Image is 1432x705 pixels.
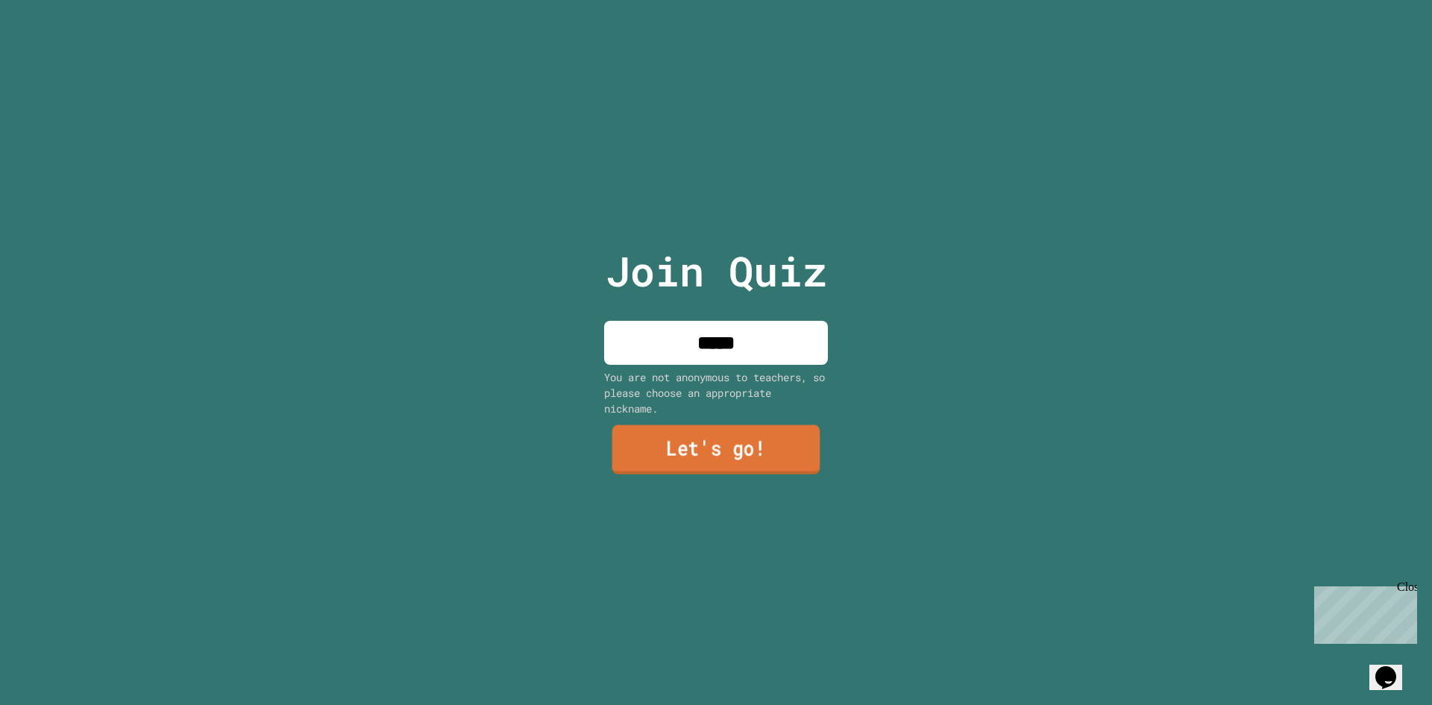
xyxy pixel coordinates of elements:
div: Chat with us now!Close [6,6,103,95]
a: Let's go! [612,425,820,474]
div: You are not anonymous to teachers, so please choose an appropriate nickname. [604,369,828,416]
p: Join Quiz [606,240,827,302]
iframe: chat widget [1369,645,1417,690]
iframe: chat widget [1308,580,1417,644]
